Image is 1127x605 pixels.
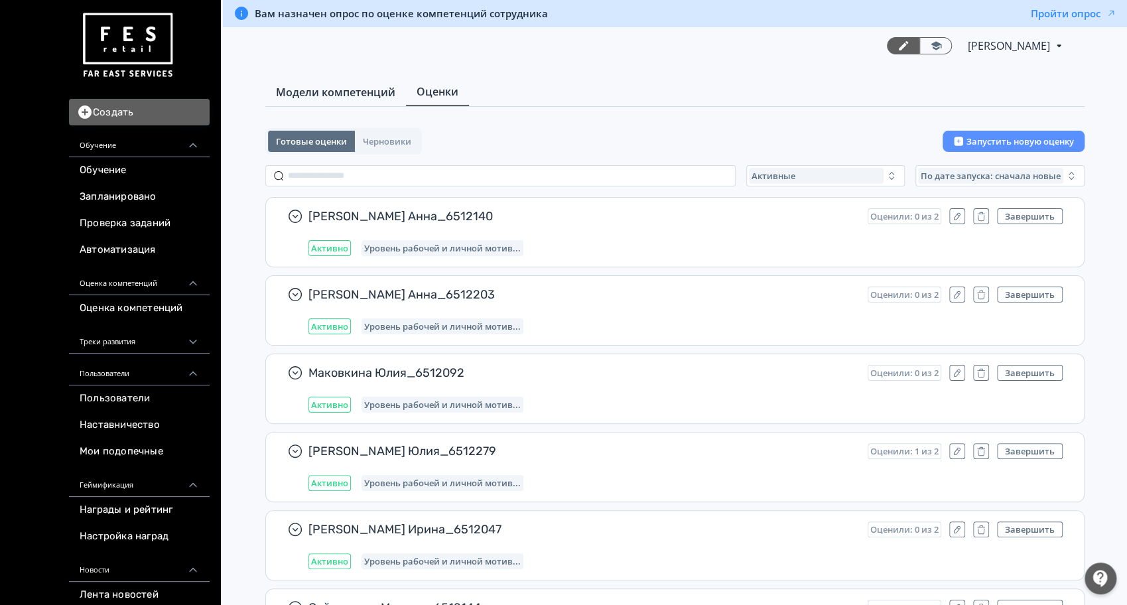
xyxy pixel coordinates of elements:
span: Активно [311,556,348,567]
span: Активно [311,399,348,410]
div: Пользователи [69,354,210,385]
button: Черновики [355,131,419,152]
a: Настройка наград [69,523,210,550]
span: Готовые оценки [276,136,347,147]
span: Активно [311,243,348,253]
a: Переключиться в режим ученика [919,37,952,54]
span: Черновики [363,136,411,147]
span: Оценили: 0 из 2 [870,211,939,222]
a: Автоматизация [69,237,210,263]
span: Оценили: 0 из 2 [870,524,939,535]
button: Активные [746,165,905,186]
button: Завершить [997,287,1063,302]
div: Новости [69,550,210,582]
a: Проверка заданий [69,210,210,237]
button: Пройти опрос [1031,7,1116,20]
span: По дате запуска: сначала новые [921,170,1061,181]
span: Уровень рабочей и личной мотивации [364,243,521,253]
button: Завершить [997,521,1063,537]
span: Активно [311,478,348,488]
span: [PERSON_NAME] Анна_6512203 [308,287,857,302]
span: Уровень рабочей и личной мотивации [364,478,521,488]
span: Модели компетенций [276,84,395,100]
div: Оценка компетенций [69,263,210,295]
span: [PERSON_NAME] Анна_6512140 [308,208,857,224]
div: Обучение [69,125,210,157]
span: Оценки [417,84,458,100]
span: Оценили: 0 из 2 [870,368,939,378]
button: Создать [69,99,210,125]
button: Завершить [997,208,1063,224]
button: Запустить новую оценку [943,131,1085,152]
img: https://files.teachbase.ru/system/account/57463/logo/medium-936fc5084dd2c598f50a98b9cbe0469a.png [80,8,175,83]
span: Маковкина Юлия_6512092 [308,365,857,381]
a: Обучение [69,157,210,184]
a: Пользователи [69,385,210,412]
span: Вам назначен опрос по оценке компетенций сотрудника [255,7,548,20]
a: Наставничество [69,412,210,438]
div: Треки развития [69,322,210,354]
a: Награды и рейтинг [69,497,210,523]
span: Активно [311,321,348,332]
button: По дате запуска: сначала новые [915,165,1085,186]
span: Уровень рабочей и личной мотивации [364,321,521,332]
span: Уровень рабочей и личной мотивации [364,399,521,410]
span: Светлана Илюхина [968,38,1052,54]
span: Активные [752,170,795,181]
a: Запланировано [69,184,210,210]
button: Завершить [997,365,1063,381]
a: Мои подопечные [69,438,210,465]
span: Оценили: 0 из 2 [870,289,939,300]
span: [PERSON_NAME] Юлия_6512279 [308,443,857,459]
span: Уровень рабочей и личной мотивации [364,556,521,567]
button: Готовые оценки [268,131,355,152]
a: Оценка компетенций [69,295,210,322]
button: Завершить [997,443,1063,459]
span: Оценили: 1 из 2 [870,446,939,456]
div: Геймификация [69,465,210,497]
span: [PERSON_NAME] Ирина_6512047 [308,521,857,537]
